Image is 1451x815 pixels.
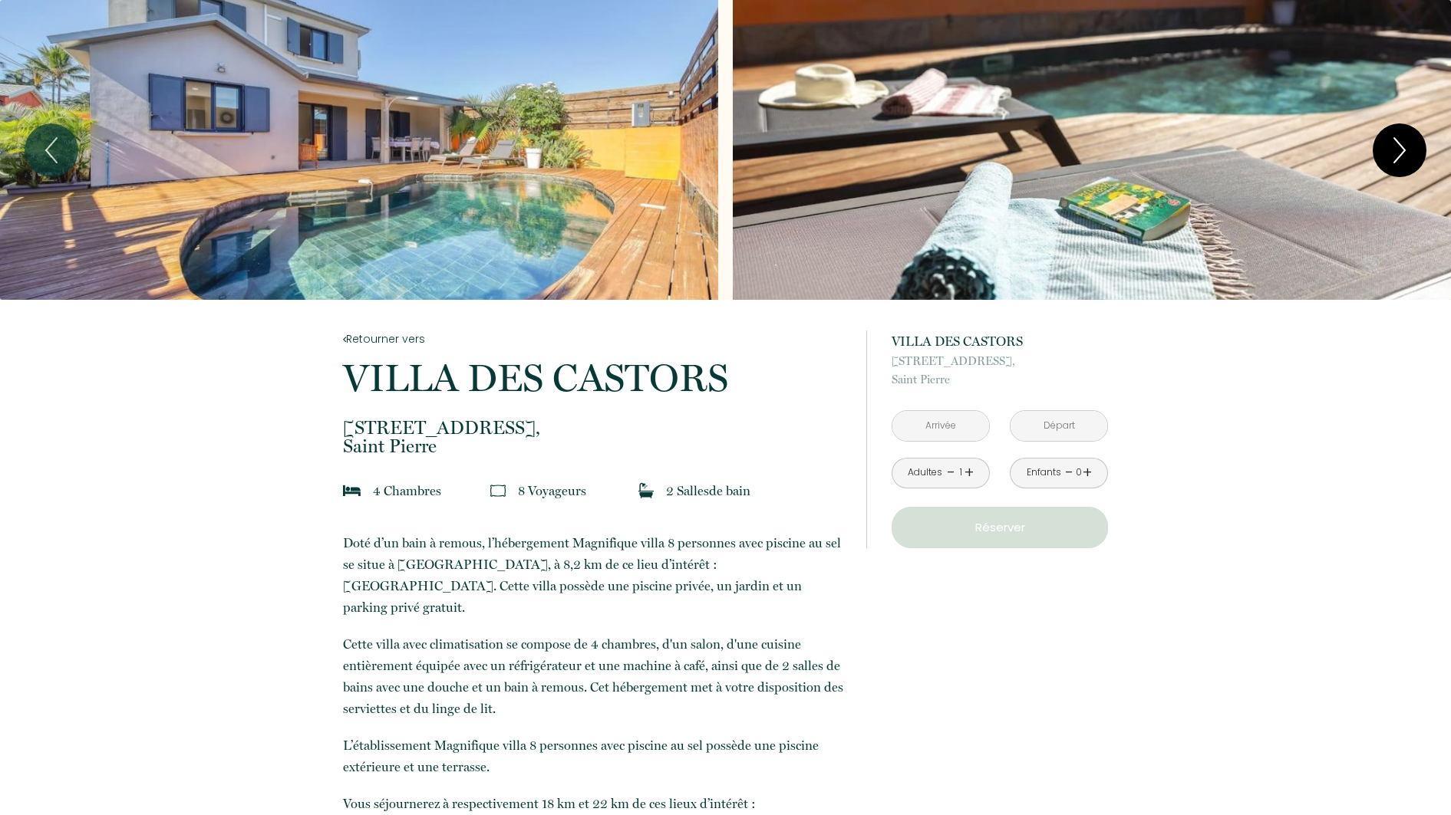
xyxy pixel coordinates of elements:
[1065,461,1073,485] a: -
[704,483,709,498] span: s
[343,532,846,618] p: Doté d’un bain à remous, l’hébergement Magnifique villa 8 personnes avec piscine au sel se situe ...
[343,419,846,437] span: [STREET_ADDRESS],
[1027,465,1061,480] div: Enfants
[892,352,1108,389] p: Saint Pierre
[957,465,965,480] div: 1
[897,518,1103,537] p: Réserver
[343,633,846,719] p: Cette villa avec climatisation se compose de 4 chambres, d'un salon, d'une cuisine entièrement éq...
[908,465,942,480] div: Adultes
[1373,123,1426,177] button: Next
[25,123,78,177] button: Previous
[965,461,974,485] a: +
[1075,465,1083,480] div: 0
[343,734,846,777] p: L’établissement Magnifique villa 8 personnes avec piscine au sel possède une piscine extérieure e...
[892,507,1108,548] button: Réserver
[343,419,846,455] p: Saint Pierre
[892,352,1108,370] span: [STREET_ADDRESS],
[1083,461,1092,485] a: +
[947,461,955,485] a: -
[343,359,846,397] p: VILLA DES CASTORS
[1011,411,1107,441] input: Départ
[666,480,750,501] p: 2 Salle de bain
[373,480,441,501] p: 4 Chambre
[518,480,586,501] p: 8 Voyageur
[436,483,441,498] span: s
[490,483,506,498] img: guests
[581,483,586,498] span: s
[892,330,1108,352] p: VILLA DES CASTORS
[343,330,846,347] a: Retourner vers
[892,411,989,441] input: Arrivée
